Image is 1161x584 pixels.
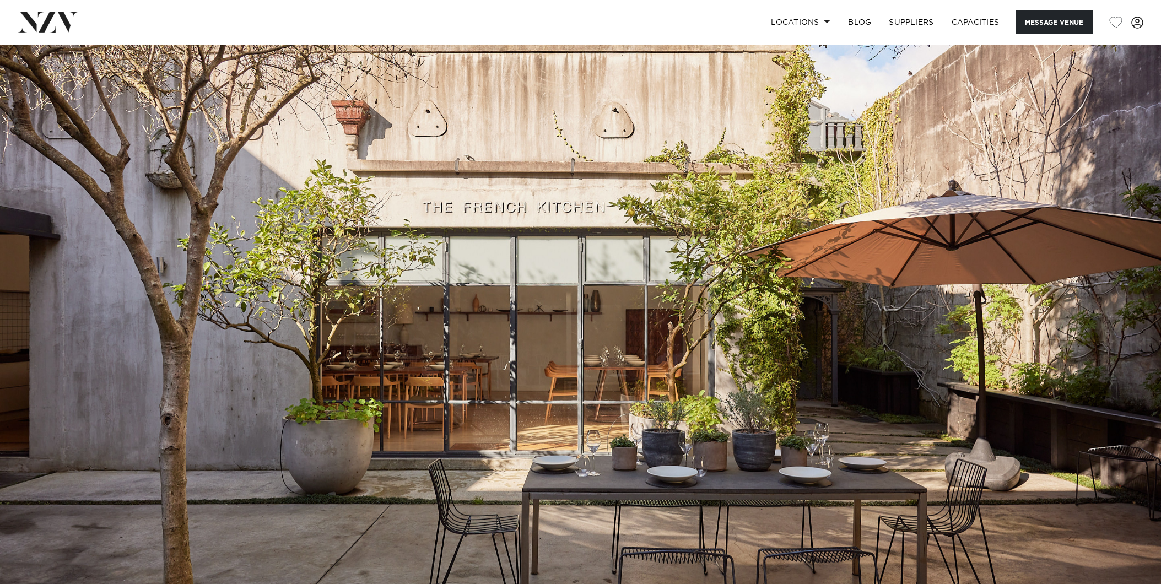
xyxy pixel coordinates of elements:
[18,12,78,32] img: nzv-logo.png
[839,10,880,34] a: BLOG
[1016,10,1093,34] button: Message Venue
[762,10,839,34] a: Locations
[880,10,942,34] a: SUPPLIERS
[943,10,1008,34] a: Capacities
